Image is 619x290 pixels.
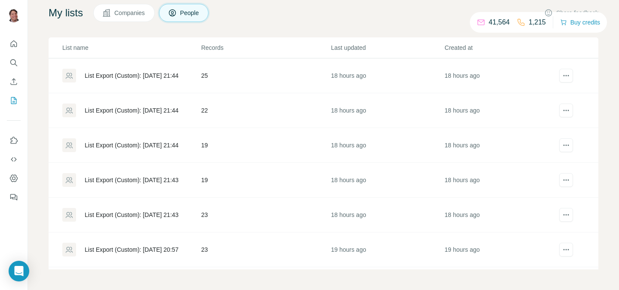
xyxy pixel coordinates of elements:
[7,74,21,89] button: Enrich CSV
[201,128,331,163] td: 19
[9,261,29,281] div: Open Intercom Messenger
[444,43,557,52] p: Created at
[559,138,573,152] button: actions
[7,133,21,148] button: Use Surfe on LinkedIn
[7,93,21,108] button: My lists
[331,163,444,198] td: 18 hours ago
[7,171,21,186] button: Dashboard
[85,71,178,80] div: List Export (Custom): [DATE] 21:44
[85,106,178,115] div: List Export (Custom): [DATE] 21:44
[444,128,558,163] td: 18 hours ago
[444,232,558,267] td: 19 hours ago
[7,55,21,70] button: Search
[62,43,200,52] p: List name
[559,243,573,256] button: actions
[201,93,331,128] td: 22
[331,232,444,267] td: 19 hours ago
[559,173,573,187] button: actions
[7,152,21,167] button: Use Surfe API
[85,176,178,184] div: List Export (Custom): [DATE] 21:43
[544,9,598,17] button: Share feedback
[331,93,444,128] td: 18 hours ago
[444,58,558,93] td: 18 hours ago
[201,43,330,52] p: Records
[444,198,558,232] td: 18 hours ago
[559,69,573,82] button: actions
[444,163,558,198] td: 18 hours ago
[331,198,444,232] td: 18 hours ago
[559,104,573,117] button: actions
[560,16,600,28] button: Buy credits
[444,93,558,128] td: 18 hours ago
[7,36,21,52] button: Quick start
[85,245,178,254] div: List Export (Custom): [DATE] 20:57
[201,198,331,232] td: 23
[201,58,331,93] td: 25
[85,141,178,150] div: List Export (Custom): [DATE] 21:44
[331,128,444,163] td: 18 hours ago
[331,58,444,93] td: 18 hours ago
[201,232,331,267] td: 23
[529,17,546,27] p: 1,215
[331,43,444,52] p: Last updated
[49,6,83,20] h4: My lists
[559,208,573,222] button: actions
[489,17,510,27] p: 41,564
[201,163,331,198] td: 19
[180,9,200,17] span: People
[7,9,21,22] img: Avatar
[7,189,21,205] button: Feedback
[114,9,146,17] span: Companies
[85,211,178,219] div: List Export (Custom): [DATE] 21:43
